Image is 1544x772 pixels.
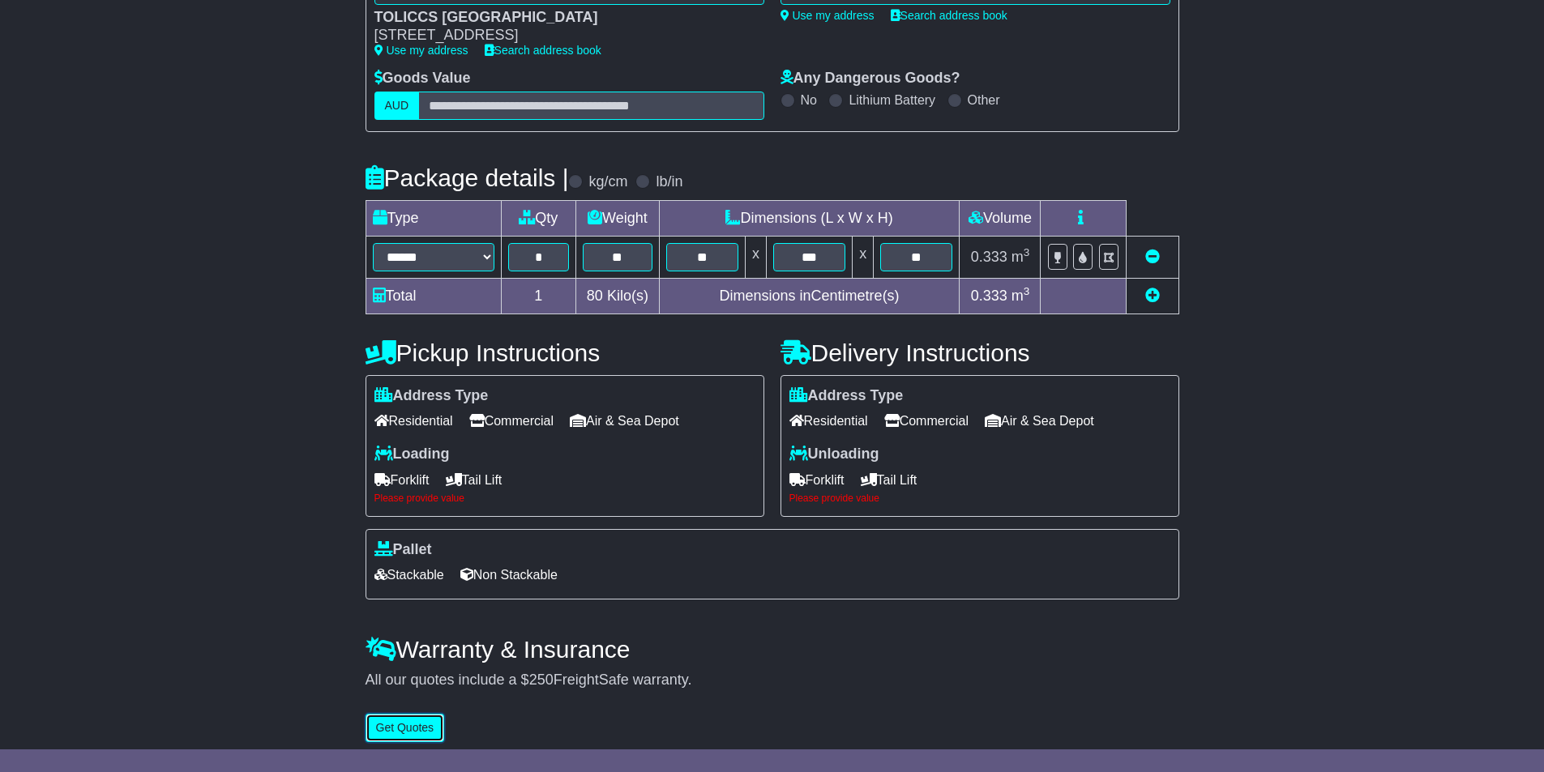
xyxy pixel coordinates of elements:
[1012,288,1030,304] span: m
[789,493,1170,504] div: Please provide value
[659,200,960,236] td: Dimensions (L x W x H)
[374,562,444,587] span: Stackable
[374,92,420,120] label: AUD
[968,92,1000,108] label: Other
[374,467,430,493] span: Forklift
[366,714,445,742] button: Get Quotes
[366,636,1179,663] h4: Warranty & Insurance
[960,200,1041,236] td: Volume
[501,278,576,313] td: 1
[374,9,748,27] div: TOLICCS [GEOGRAPHIC_DATA]
[576,200,660,236] td: Weight
[1145,288,1160,304] a: Add new item
[789,387,904,405] label: Address Type
[861,467,917,493] span: Tail Lift
[366,200,501,236] td: Type
[366,672,1179,689] div: All our quotes include a $ FreightSafe warranty.
[469,408,554,433] span: Commercial
[884,408,969,433] span: Commercial
[971,249,1007,265] span: 0.333
[789,446,879,463] label: Unloading
[801,92,817,108] label: No
[849,92,935,108] label: Lithium Battery
[789,408,868,433] span: Residential
[374,70,471,87] label: Goods Value
[374,446,450,463] label: Loading
[781,9,875,22] a: Use my address
[891,9,1007,22] a: Search address book
[366,164,569,191] h4: Package details |
[659,278,960,313] td: Dimensions in Centimetre(s)
[781,70,960,87] label: Any Dangerous Goods?
[1024,285,1030,297] sup: 3
[460,562,558,587] span: Non Stackable
[374,387,489,405] label: Address Type
[656,173,682,191] label: lb/in
[576,278,660,313] td: Kilo(s)
[985,408,1094,433] span: Air & Sea Depot
[374,541,432,559] label: Pallet
[1024,246,1030,258] sup: 3
[374,408,453,433] span: Residential
[781,339,1179,366] h4: Delivery Instructions
[1145,249,1160,265] a: Remove this item
[374,493,755,504] div: Please provide value
[853,236,874,278] td: x
[570,408,679,433] span: Air & Sea Depot
[1012,249,1030,265] span: m
[789,467,845,493] span: Forklift
[588,173,627,191] label: kg/cm
[374,27,748,45] div: [STREET_ADDRESS]
[587,288,603,304] span: 80
[485,44,601,57] a: Search address book
[366,278,501,313] td: Total
[529,672,554,688] span: 250
[374,44,468,57] a: Use my address
[446,467,503,493] span: Tail Lift
[501,200,576,236] td: Qty
[745,236,766,278] td: x
[366,339,764,366] h4: Pickup Instructions
[971,288,1007,304] span: 0.333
